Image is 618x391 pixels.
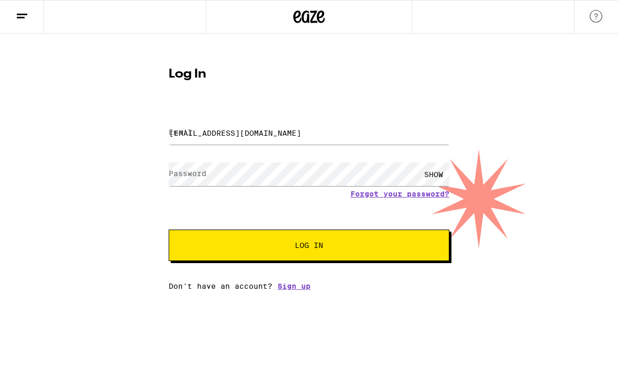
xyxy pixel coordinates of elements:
[418,162,449,186] div: SHOW
[169,169,206,178] label: Password
[295,242,323,249] span: Log In
[350,190,449,198] a: Forgot your password?
[169,128,192,136] label: Email
[6,7,75,16] span: Hi. Need any help?
[169,230,449,261] button: Log In
[169,121,449,145] input: Email
[169,68,449,81] h1: Log In
[278,282,311,290] a: Sign up
[169,282,449,290] div: Don't have an account?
